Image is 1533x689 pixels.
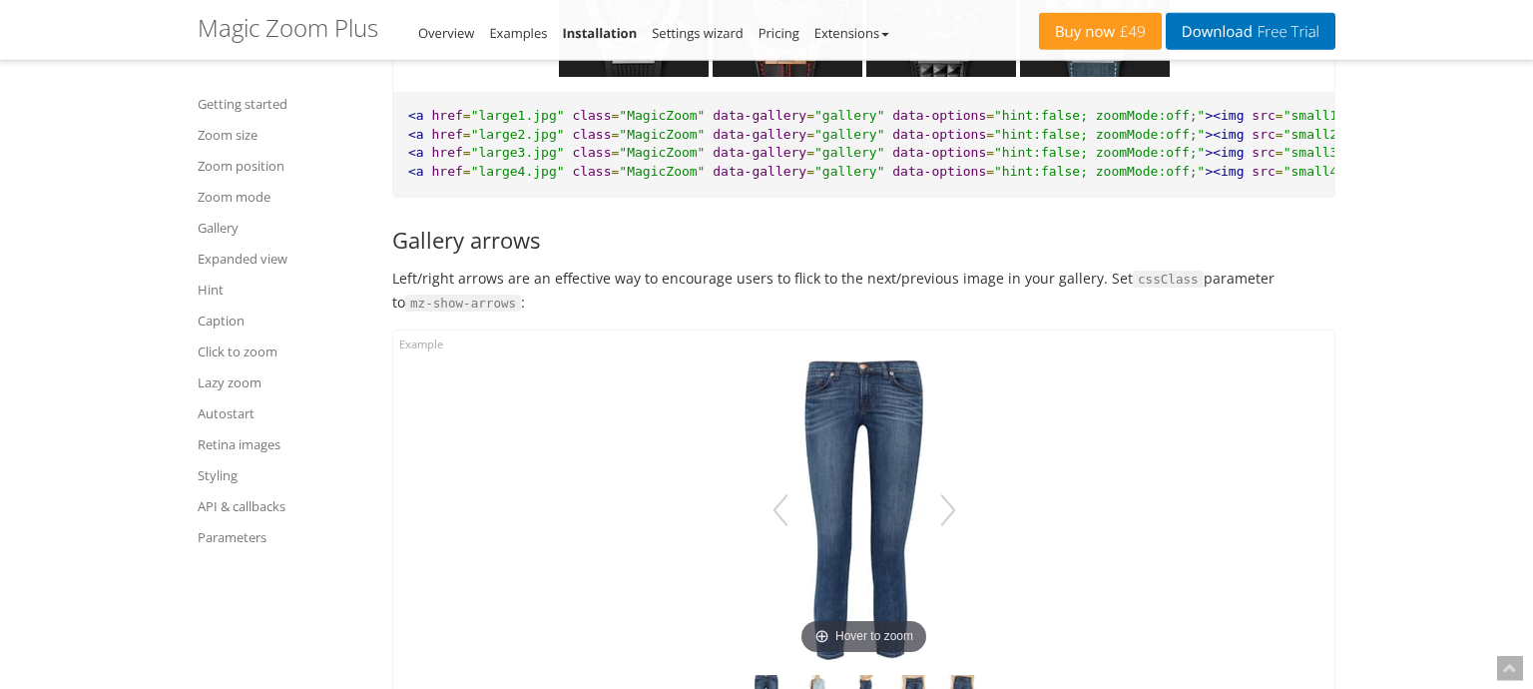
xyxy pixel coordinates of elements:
[806,145,814,160] span: =
[1252,108,1275,123] span: src
[418,24,474,42] a: Overview
[1205,108,1244,123] span: ><img
[463,127,471,142] span: =
[198,432,367,456] a: Retina images
[1205,164,1244,179] span: ><img
[892,127,986,142] span: data-options
[713,164,806,179] span: data-gallery
[892,145,986,160] span: data-options
[198,15,378,41] h1: Magic Zoom Plus
[1205,127,1244,142] span: ><img
[994,127,1205,142] span: "hint:false; zoomMode:off;"
[986,164,994,179] span: =
[1166,13,1335,50] a: DownloadFree Trial
[806,127,814,142] span: =
[471,108,565,123] span: "large1.jpg"
[759,24,799,42] a: Pricing
[1205,145,1244,160] span: ><img
[431,127,462,142] span: href
[408,108,424,123] span: <a
[994,145,1205,160] span: "hint:false; zoomMode:off;"
[471,127,565,142] span: "large2.jpg"
[1252,127,1275,142] span: src
[572,127,611,142] span: class
[994,164,1205,179] span: "hint:false; zoomMode:off;"
[198,340,367,363] a: Click to zoom
[814,127,884,142] span: "gallery"
[198,92,367,116] a: Getting started
[806,108,814,123] span: =
[612,145,620,160] span: =
[619,164,705,179] span: "MagicZoom"
[198,247,367,271] a: Expanded view
[612,127,620,142] span: =
[1253,24,1319,40] span: Free Trial
[932,482,964,538] button: Next
[471,145,565,160] span: "large3.jpg"
[814,108,884,123] span: "gallery"
[198,463,367,487] a: Styling
[814,164,884,179] span: "gallery"
[1283,108,1377,123] span: "small1.jpg"
[198,525,367,549] a: Parameters
[471,164,565,179] span: "large4.jpg"
[612,108,620,123] span: =
[431,108,462,123] span: href
[562,24,637,42] a: Installation
[1283,145,1377,160] span: "small3.jpg"
[572,145,611,160] span: class
[1276,164,1283,179] span: =
[713,127,806,142] span: data-gallery
[198,278,367,302] a: Hint
[713,145,806,160] span: data-gallery
[405,295,521,313] code: mz-show-arrows
[198,494,367,518] a: API & callbacks
[1133,271,1204,289] code: cssClass
[1252,145,1275,160] span: src
[572,164,611,179] span: class
[986,145,994,160] span: =
[986,108,994,123] span: =
[612,164,620,179] span: =
[619,145,705,160] span: "MagicZoom"
[198,370,367,394] a: Lazy zoom
[408,145,424,160] span: <a
[463,164,471,179] span: =
[1115,24,1146,40] span: £49
[408,127,424,142] span: <a
[431,145,462,160] span: href
[572,108,611,123] span: class
[765,482,796,538] button: Previous
[765,360,964,660] a: Hover to zoom
[489,24,547,42] a: Examples
[806,164,814,179] span: =
[1283,127,1377,142] span: "small2.jpg"
[619,127,705,142] span: "MagicZoom"
[814,24,889,42] a: Extensions
[392,228,1335,252] h3: Gallery arrows
[1276,127,1283,142] span: =
[408,164,424,179] span: <a
[1252,164,1275,179] span: src
[198,154,367,178] a: Zoom position
[392,267,1335,315] p: Left/right arrows are an effective way to encourage users to flick to the next/previous image in ...
[652,24,744,42] a: Settings wizard
[892,164,986,179] span: data-options
[198,401,367,425] a: Autostart
[986,127,994,142] span: =
[431,164,462,179] span: href
[994,108,1205,123] span: "hint:false; zoomMode:off;"
[814,145,884,160] span: "gallery"
[198,185,367,209] a: Zoom mode
[198,216,367,240] a: Gallery
[1276,108,1283,123] span: =
[892,108,986,123] span: data-options
[198,123,367,147] a: Zoom size
[1276,145,1283,160] span: =
[1283,164,1377,179] span: "small4.jpg"
[463,145,471,160] span: =
[198,309,367,333] a: Caption
[713,108,806,123] span: data-gallery
[463,108,471,123] span: =
[619,108,705,123] span: "MagicZoom"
